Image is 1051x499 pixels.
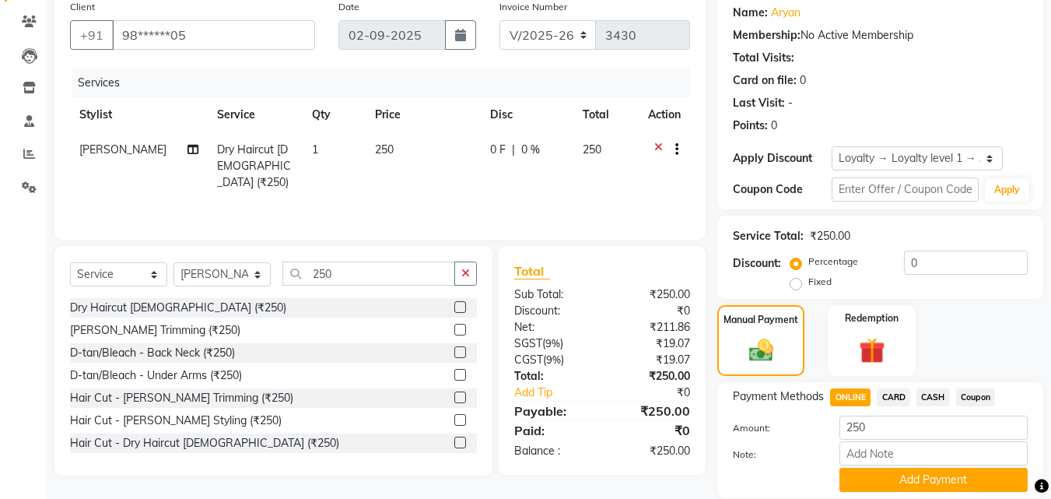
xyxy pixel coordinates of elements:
[602,319,702,336] div: ₹211.86
[481,97,573,132] th: Disc
[733,150,831,167] div: Apply Discount
[503,303,602,319] div: Discount:
[839,468,1028,492] button: Add Payment
[733,228,804,244] div: Service Total:
[733,118,768,134] div: Points:
[808,255,858,269] label: Percentage
[721,421,827,435] label: Amount:
[602,443,702,459] div: ₹250.00
[514,336,542,350] span: SGST
[602,336,702,352] div: ₹19.07
[70,413,282,429] div: Hair Cut - [PERSON_NAME] Styling (₹250)
[503,368,602,385] div: Total:
[619,385,702,401] div: ₹0
[112,20,315,50] input: Search by Name/Mobile/Email/Code
[733,27,801,44] div: Membership:
[733,5,768,21] div: Name:
[733,255,781,272] div: Discount:
[810,228,850,244] div: ₹250.00
[490,142,506,158] span: 0 F
[602,303,702,319] div: ₹0
[573,97,639,132] th: Total
[839,416,1028,440] input: Amount
[830,388,871,406] span: ONLINE
[788,95,793,111] div: -
[70,322,240,339] div: [PERSON_NAME] Trimming (₹250)
[916,388,950,406] span: CASH
[70,97,208,132] th: Stylist
[583,142,601,156] span: 250
[217,142,291,189] span: Dry Haircut [DEMOGRAPHIC_DATA] (₹250)
[733,388,824,405] span: Payment Methods
[733,72,797,89] div: Card on file:
[733,50,794,66] div: Total Visits:
[956,388,996,406] span: Coupon
[514,263,550,279] span: Total
[70,367,242,384] div: D-tan/Bleach - Under Arms (₹250)
[602,286,702,303] div: ₹250.00
[602,352,702,368] div: ₹19.07
[521,142,540,158] span: 0 %
[503,336,602,352] div: ( )
[503,352,602,368] div: ( )
[312,142,318,156] span: 1
[72,69,702,97] div: Services
[741,336,781,364] img: _cash.svg
[877,388,910,406] span: CARD
[733,181,831,198] div: Coupon Code
[503,421,602,440] div: Paid:
[375,142,394,156] span: 250
[721,448,827,462] label: Note:
[723,313,798,327] label: Manual Payment
[70,20,114,50] button: +91
[602,368,702,385] div: ₹250.00
[733,95,785,111] div: Last Visit:
[839,441,1028,466] input: Add Note
[208,97,303,132] th: Service
[503,319,602,336] div: Net:
[70,435,339,452] div: Hair Cut - Dry Haircut [DEMOGRAPHIC_DATA] (₹250)
[512,142,515,158] span: |
[808,275,832,289] label: Fixed
[851,335,893,367] img: _gift.svg
[733,27,1028,44] div: No Active Membership
[503,385,618,401] a: Add Tip
[70,345,235,361] div: D-tan/Bleach - Back Neck (₹250)
[845,311,899,325] label: Redemption
[70,390,293,406] div: Hair Cut - [PERSON_NAME] Trimming (₹250)
[514,353,543,367] span: CGST
[800,72,806,89] div: 0
[985,178,1029,202] button: Apply
[79,142,166,156] span: [PERSON_NAME]
[602,402,702,420] div: ₹250.00
[546,353,561,366] span: 9%
[70,300,286,316] div: Dry Haircut [DEMOGRAPHIC_DATA] (₹250)
[639,97,690,132] th: Action
[303,97,366,132] th: Qty
[545,337,560,350] span: 9%
[771,118,777,134] div: 0
[503,443,602,459] div: Balance :
[366,97,481,132] th: Price
[503,402,602,420] div: Payable:
[771,5,801,21] a: Aryan
[503,286,602,303] div: Sub Total:
[602,421,702,440] div: ₹0
[282,262,455,286] input: Search or Scan
[832,177,979,202] input: Enter Offer / Coupon Code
